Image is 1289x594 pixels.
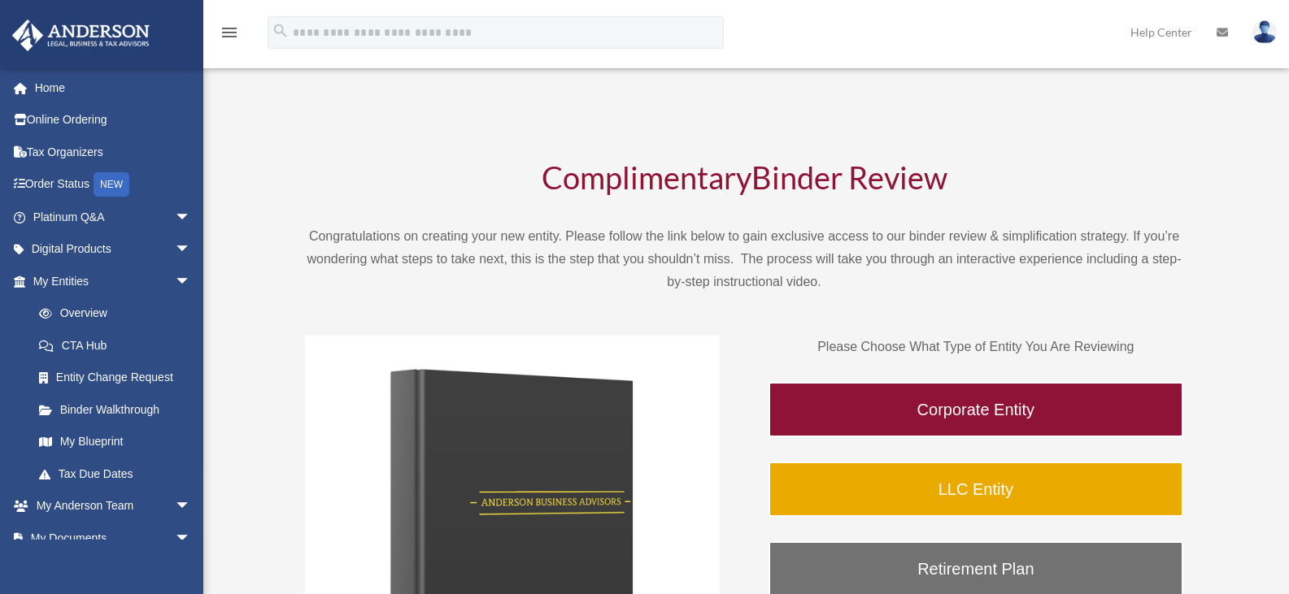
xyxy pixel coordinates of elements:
[11,168,216,202] a: Order StatusNEW
[769,382,1183,437] a: Corporate Entity
[175,522,207,555] span: arrow_drop_down
[11,72,216,104] a: Home
[11,201,216,233] a: Platinum Q&Aarrow_drop_down
[7,20,155,51] img: Anderson Advisors Platinum Portal
[769,462,1183,517] a: LLC Entity
[94,172,129,197] div: NEW
[11,522,216,554] a: My Documentsarrow_drop_down
[23,426,216,458] a: My Blueprint
[23,297,216,330] a: Overview
[175,201,207,234] span: arrow_drop_down
[272,22,290,40] i: search
[11,490,216,522] a: My Anderson Teamarrow_drop_down
[542,158,751,196] span: Complimentary
[11,136,216,168] a: Tax Organizers
[175,233,207,267] span: arrow_drop_down
[751,158,947,196] span: Binder Review
[23,393,207,426] a: Binder Walkthrough
[11,104,216,137] a: Online Ordering
[23,329,216,362] a: CTA Hub
[23,457,216,490] a: Tax Due Dates
[1252,20,1277,44] img: User Pic
[11,265,216,297] a: My Entitiesarrow_drop_down
[175,490,207,523] span: arrow_drop_down
[175,265,207,298] span: arrow_drop_down
[769,336,1183,358] p: Please Choose What Type of Entity You Are Reviewing
[11,233,216,266] a: Digital Productsarrow_drop_down
[220,28,239,42] a: menu
[23,362,216,394] a: Entity Change Request
[220,23,239,42] i: menu
[305,225,1183,293] p: Congratulations on creating your new entity. Please follow the link below to gain exclusive acces...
